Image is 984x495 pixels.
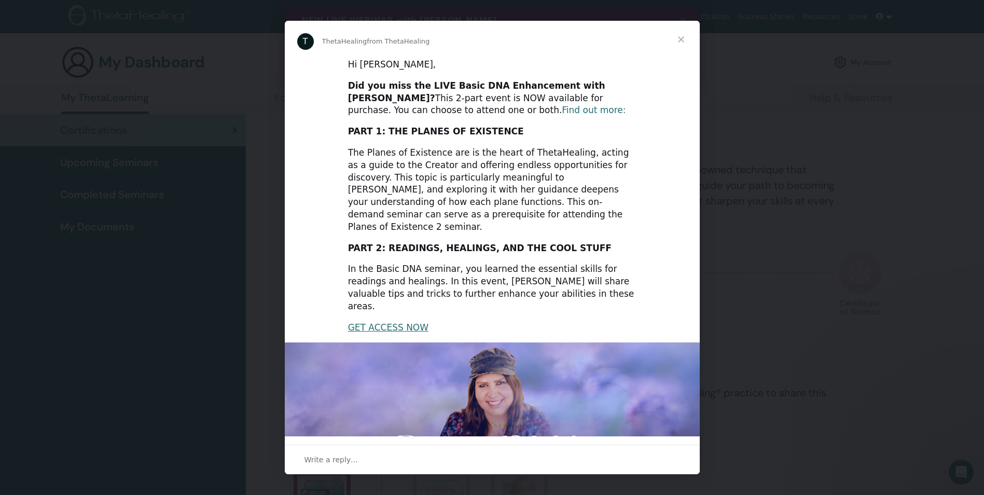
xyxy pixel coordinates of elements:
div: Open conversation and reply [285,445,700,474]
span: Write a reply… [304,453,358,466]
b: Did you miss the LIVE Basic DNA Enhancement with [PERSON_NAME]? [348,80,605,103]
a: Find out more: [562,105,626,115]
div: Hi [PERSON_NAME], [348,59,636,71]
div: Profile image for ThetaHealing [297,33,314,50]
span: Close [662,21,700,58]
div: In the Basic DNA seminar, you learned the essential skills for readings and healings. In this eve... [348,263,636,312]
b: PART 2: READINGS, HEALINGS, AND THE COOL STUFF [348,243,612,253]
b: PART 1: THE PLANES OF EXISTENCE [348,126,524,136]
a: GET ACCESS NOW [348,322,428,333]
b: NEW LIVE WEBINAR with [PERSON_NAME] [17,7,212,17]
span: from ThetaHealing [367,37,429,45]
b: CLARITY — Learn It. Know It. Live It. Create With It. [17,18,258,27]
div: The Planes of Existence are is the heart of ThetaHealing, acting as a guide to the Creator and of... [348,147,636,233]
b: Clarity [255,38,286,48]
i: [DATE] 11:00 AM MST [44,28,134,38]
a: Reserve Your Spot ➜ [17,65,109,77]
div: Join us The very first webinar dedicated entirely to the energy of — how to understand it, live i... [17,7,382,59]
div: Close [395,9,406,16]
div: This 2-part event is NOW available for purchase. You can choose to attend one or both. [348,80,636,117]
span: ThetaHealing [322,37,367,45]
